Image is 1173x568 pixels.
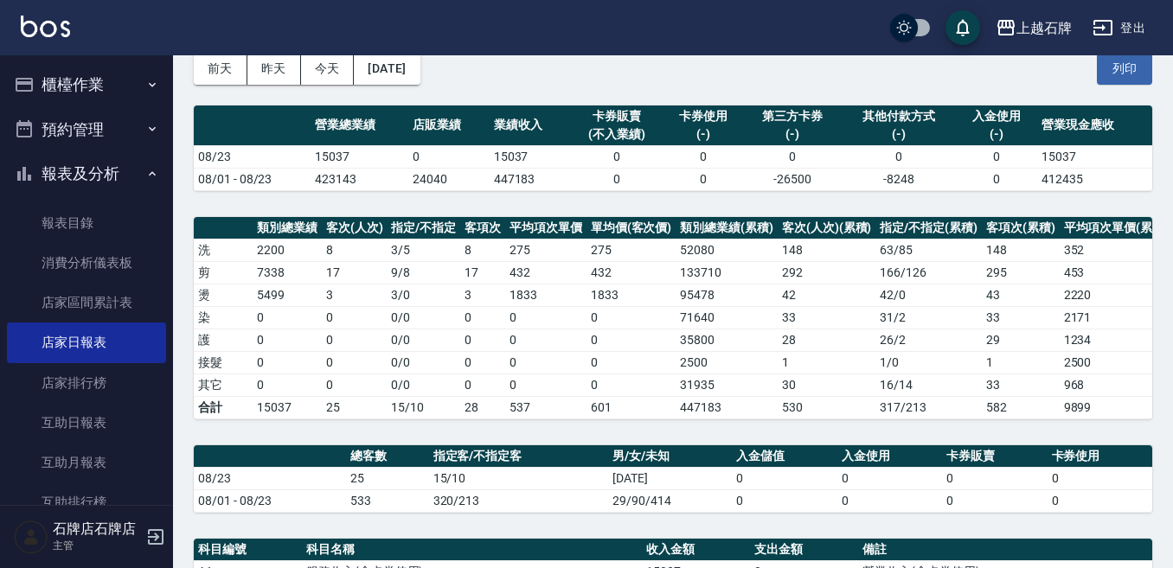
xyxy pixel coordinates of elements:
[732,467,836,489] td: 0
[194,539,302,561] th: 科目編號
[748,125,837,144] div: (-)
[253,306,322,329] td: 0
[354,53,420,85] button: [DATE]
[982,373,1060,396] td: 33
[387,329,460,351] td: 0 / 0
[842,145,957,168] td: 0
[778,284,876,306] td: 42
[301,53,355,85] button: 今天
[961,125,1033,144] div: (-)
[744,145,842,168] td: 0
[490,168,570,190] td: 447183
[982,261,1060,284] td: 295
[676,329,778,351] td: 35800
[253,396,322,418] td: 15037
[750,539,858,561] th: 支出金額
[322,373,388,396] td: 0
[778,351,876,373] td: 1
[490,105,570,146] th: 業績收入
[778,261,876,284] td: 292
[505,261,586,284] td: 432
[858,539,1152,561] th: 備註
[194,329,253,351] td: 護
[311,168,408,190] td: 423143
[253,284,322,306] td: 5499
[982,396,1060,418] td: 582
[194,351,253,373] td: 接髮
[490,145,570,168] td: 15037
[253,329,322,351] td: 0
[7,203,166,243] a: 報表目錄
[778,329,876,351] td: 28
[1097,53,1152,85] button: 列印
[1048,467,1152,489] td: 0
[194,239,253,261] td: 洗
[676,351,778,373] td: 2500
[875,351,982,373] td: 1 / 0
[194,53,247,85] button: 前天
[346,467,429,489] td: 25
[574,107,658,125] div: 卡券販賣
[608,489,732,512] td: 29/90/414
[53,520,141,538] h5: 石牌店石牌店
[21,16,70,37] img: Logo
[875,373,982,396] td: 16 / 14
[311,105,408,146] th: 營業總業績
[322,351,388,373] td: 0
[194,145,311,168] td: 08/23
[387,284,460,306] td: 3 / 0
[957,145,1037,168] td: 0
[322,306,388,329] td: 0
[7,62,166,107] button: 櫃檯作業
[574,125,658,144] div: (不入業績)
[322,284,388,306] td: 3
[989,10,1079,46] button: 上越石牌
[194,284,253,306] td: 燙
[322,329,388,351] td: 0
[586,217,676,239] th: 單均價(客次價)
[1048,445,1152,468] th: 卡券使用
[505,373,586,396] td: 0
[586,396,676,418] td: 601
[7,443,166,482] a: 互助月報表
[346,445,429,468] th: 總客數
[586,261,676,284] td: 432
[14,520,48,554] img: Person
[837,467,942,489] td: 0
[53,538,141,553] p: 主管
[608,445,732,468] th: 男/女/未知
[667,107,739,125] div: 卡券使用
[408,145,489,168] td: 0
[505,329,586,351] td: 0
[1048,489,1152,512] td: 0
[460,373,505,396] td: 0
[586,373,676,396] td: 0
[676,261,778,284] td: 133710
[1016,17,1072,39] div: 上越石牌
[982,217,1060,239] th: 客項次(累積)
[875,396,982,418] td: 317/213
[7,322,166,362] a: 店家日報表
[429,467,609,489] td: 15/10
[875,284,982,306] td: 42 / 0
[387,373,460,396] td: 0 / 0
[676,239,778,261] td: 52080
[408,105,489,146] th: 店販業績
[505,351,586,373] td: 0
[194,105,1152,191] table: a dense table
[570,168,663,190] td: 0
[7,107,166,152] button: 預約管理
[676,284,778,306] td: 95478
[460,217,505,239] th: 客項次
[744,168,842,190] td: -26500
[253,239,322,261] td: 2200
[570,145,663,168] td: 0
[7,403,166,443] a: 互助日報表
[7,151,166,196] button: 報表及分析
[322,217,388,239] th: 客次(人次)
[460,284,505,306] td: 3
[311,145,408,168] td: 15037
[778,373,876,396] td: 30
[194,467,346,489] td: 08/23
[676,217,778,239] th: 類別總業績(累積)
